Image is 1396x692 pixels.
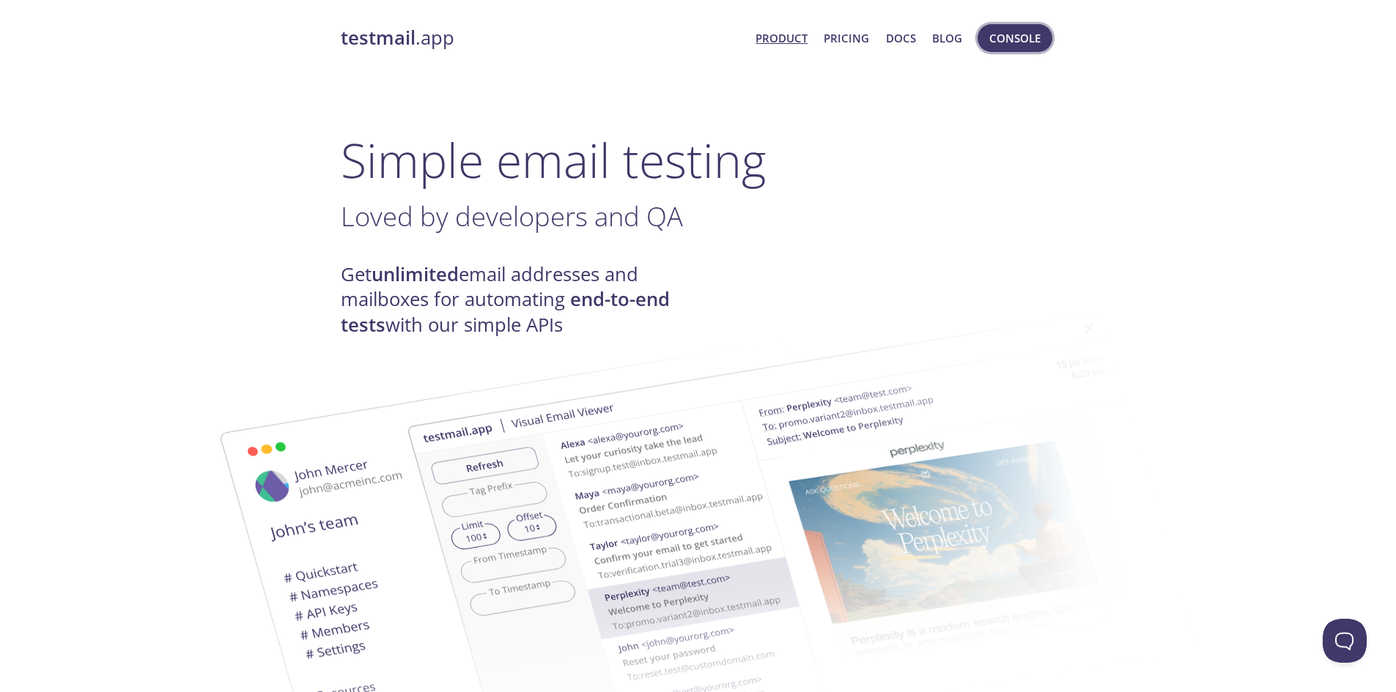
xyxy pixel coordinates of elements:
a: testmail.app [341,26,745,51]
strong: end-to-end tests [341,286,670,337]
a: Docs [886,29,916,48]
button: Console [978,24,1052,52]
h4: Get email addresses and mailboxes for automating with our simple APIs [341,262,698,338]
iframe: Help Scout Beacon - Open [1323,619,1367,663]
span: Console [989,29,1041,48]
strong: testmail [341,25,416,51]
strong: unlimited [372,261,459,287]
a: Product [756,29,808,48]
h1: Simple email testing [341,132,1056,188]
a: Pricing [824,29,869,48]
span: Loved by developers and QA [341,198,683,234]
a: Blog [932,29,962,48]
